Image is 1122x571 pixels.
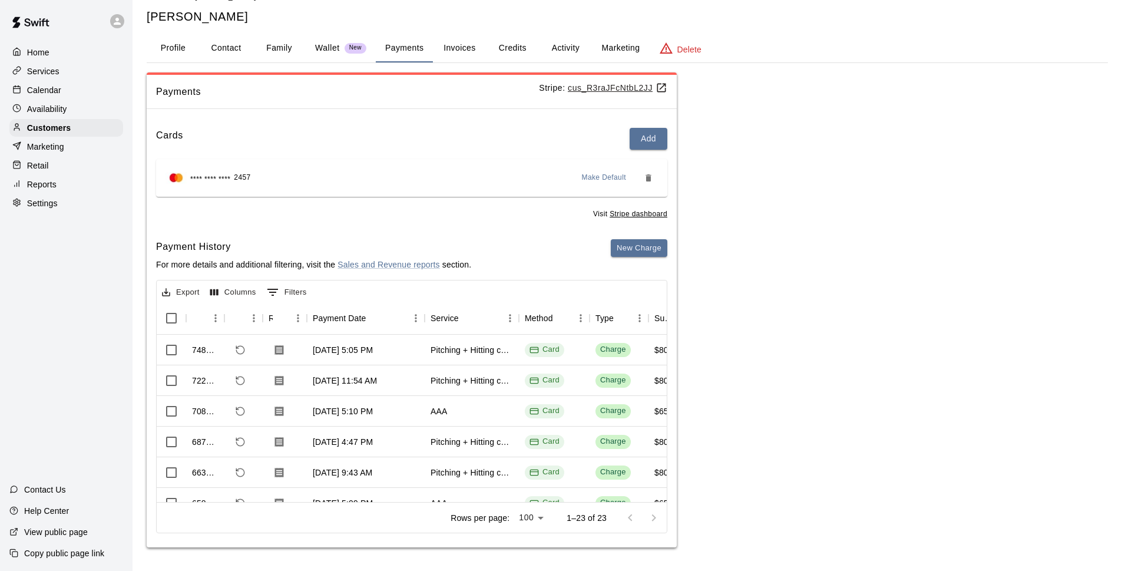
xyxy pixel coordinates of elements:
button: Download Receipt [269,431,290,453]
button: Activity [539,34,592,62]
div: Jun 19, 2025, 5:09 PM [313,497,373,509]
div: Type [595,302,614,335]
div: 687642 [192,436,219,448]
button: Remove [639,169,658,187]
button: New Charge [611,239,667,258]
a: Stripe dashboard [610,210,667,218]
button: Menu [631,309,648,327]
div: Charge [600,344,626,355]
div: $80.00 [654,344,680,356]
div: $80.00 [654,375,680,387]
button: Menu [245,309,263,327]
div: Card [529,467,560,478]
div: $65.00 [654,497,680,509]
button: Sort [192,310,208,326]
div: Charge [600,467,626,478]
button: Menu [407,309,425,327]
p: Home [27,47,49,58]
div: Charge [600,375,626,386]
button: Credits [486,34,539,62]
button: Menu [501,309,519,327]
p: Wallet [315,42,340,54]
div: Payment Date [307,302,425,335]
button: Add [630,128,667,150]
button: Download Receipt [269,401,290,422]
p: Contact Us [24,484,66,496]
a: Reports [9,176,123,193]
span: Payments [156,84,539,100]
div: $80.00 [654,467,680,478]
div: 100 [514,509,548,526]
a: Retail [9,157,123,174]
div: $80.00 [654,436,680,448]
button: Show filters [264,283,310,302]
p: Help Center [24,505,69,517]
div: Id [186,302,224,335]
div: basic tabs example [147,34,1108,62]
a: Home [9,44,123,61]
p: Customers [27,122,71,134]
span: Refund payment [230,432,250,452]
div: 748004 [192,344,219,356]
span: Refund payment [230,463,250,483]
div: Receipt [263,302,307,335]
div: Card [529,375,560,386]
button: Marketing [592,34,649,62]
a: Calendar [9,81,123,99]
button: Sort [273,310,289,326]
button: Download Receipt [269,339,290,361]
div: AAA [431,497,447,509]
p: Retail [27,160,49,171]
p: View public page [24,526,88,538]
p: Settings [27,197,58,209]
div: Method [525,302,553,335]
button: Family [253,34,306,62]
div: Jul 7, 2025, 4:47 PM [313,436,373,448]
span: New [345,44,366,52]
span: Visit [593,209,667,220]
button: Contact [200,34,253,62]
div: Pitching + Hitting combo [431,436,513,448]
a: Customers [9,119,123,137]
div: Card [529,436,560,447]
div: Refund [224,302,263,335]
button: Profile [147,34,200,62]
button: Sort [459,310,475,326]
div: Jul 28, 2025, 11:54 AM [313,375,377,387]
div: Pitching + Hitting combo [431,467,513,478]
div: Service [425,302,519,335]
div: AAA [431,405,447,417]
a: cus_R3raJFcNtbL2JJ [568,83,667,93]
button: Sort [553,310,570,326]
div: Card [529,497,560,509]
a: Settings [9,194,123,212]
div: Charge [600,436,626,447]
span: Refund payment [230,371,250,391]
span: Refund payment [230,493,250,513]
div: Payment Date [313,302,366,335]
p: Copy public page link [24,547,104,559]
div: Card [529,344,560,355]
p: Reports [27,179,57,190]
p: Availability [27,103,67,115]
div: Card [529,405,560,417]
button: Sort [230,310,247,326]
button: Payments [376,34,433,62]
div: 658168 [192,497,219,509]
a: Services [9,62,123,80]
div: Method [519,302,590,335]
button: Sort [366,310,383,326]
button: Menu [289,309,307,327]
div: $65.00 [654,405,680,417]
div: Subtotal [654,302,673,335]
h6: Cards [156,128,183,150]
button: Menu [207,309,224,327]
span: Refund payment [230,340,250,360]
